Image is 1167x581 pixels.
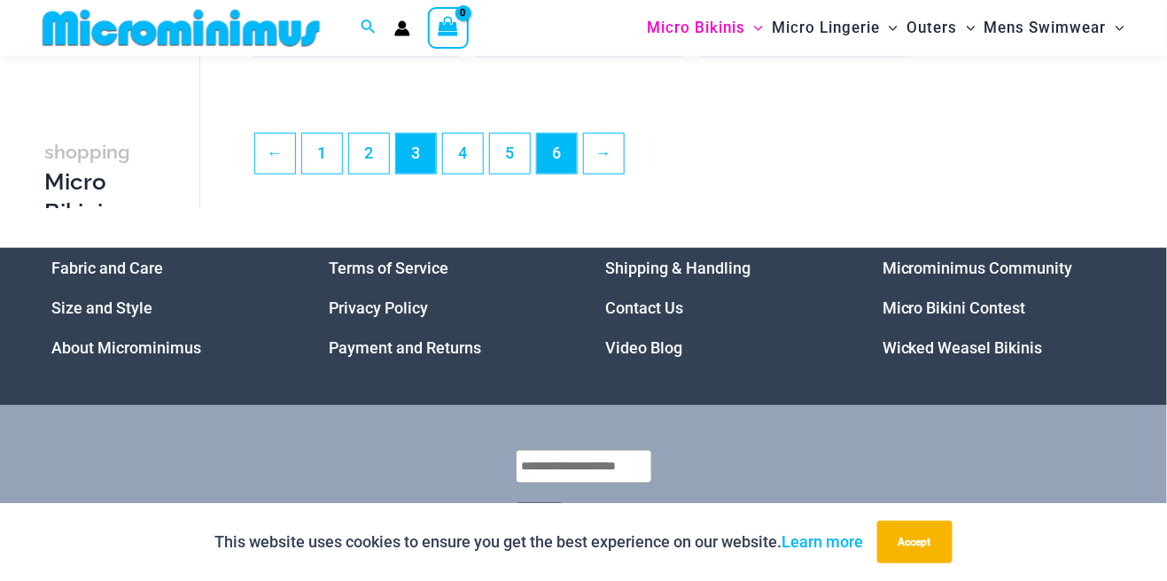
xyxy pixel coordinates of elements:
[642,5,767,50] a: Micro BikinisMenu ToggleMenu Toggle
[883,338,1043,357] a: Wicked Weasel Bikinis
[958,5,976,50] span: Menu Toggle
[907,5,958,50] span: Outers
[215,529,864,555] p: This website uses cookies to ensure you get the best experience on our website.
[253,133,1131,184] nav: Product Pagination
[1107,5,1124,50] span: Menu Toggle
[883,248,1116,368] nav: Menu
[302,134,342,174] a: Page 1
[877,521,953,563] button: Accept
[329,338,481,357] a: Payment and Returns
[606,248,839,368] nav: Menu
[349,134,389,174] a: Page 2
[394,20,410,36] a: Account icon link
[883,298,1026,317] a: Micro Bikini Contest
[772,5,880,50] span: Micro Lingerie
[606,298,684,317] a: Contact Us
[606,248,839,368] aside: Footer Widget 3
[52,298,153,317] a: Size and Style
[584,134,624,174] a: →
[52,259,164,277] a: Fabric and Care
[329,248,562,368] aside: Footer Widget 2
[980,5,1129,50] a: Mens SwimwearMenu ToggleMenu Toggle
[606,338,683,357] a: Video Blog
[745,5,763,50] span: Menu Toggle
[606,259,751,277] a: Shipping & Handling
[44,136,137,227] h3: Micro Bikinis
[782,532,864,551] a: Learn more
[490,134,530,174] a: Page 5
[903,5,980,50] a: OutersMenu ToggleMenu Toggle
[52,248,285,368] nav: Menu
[329,298,428,317] a: Privacy Policy
[361,17,377,39] a: Search icon link
[35,8,327,48] img: MM SHOP LOGO FLAT
[428,7,469,48] a: View Shopping Cart, empty
[52,248,285,368] aside: Footer Widget 1
[52,338,202,357] a: About Microminimus
[329,259,448,277] a: Terms of Service
[647,5,745,50] span: Micro Bikinis
[537,134,577,174] a: Page 6
[443,134,483,174] a: Page 4
[255,134,295,174] a: ←
[984,5,1107,50] span: Mens Swimwear
[883,248,1116,368] aside: Footer Widget 4
[767,5,902,50] a: Micro LingerieMenu ToggleMenu Toggle
[396,134,436,174] span: Page 3
[44,141,130,163] span: shopping
[329,248,562,368] nav: Menu
[880,5,898,50] span: Menu Toggle
[883,259,1073,277] a: Microminimus Community
[640,3,1132,53] nav: Site Navigation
